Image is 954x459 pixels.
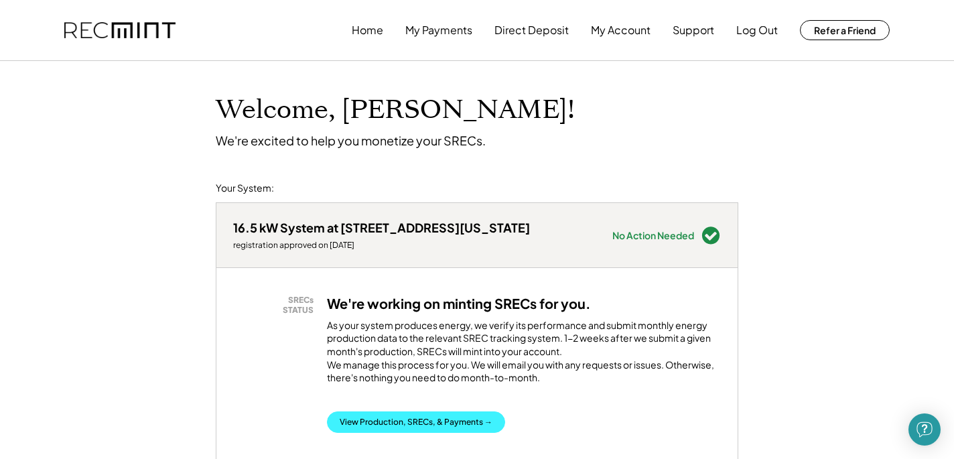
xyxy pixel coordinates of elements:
button: Home [352,17,383,44]
button: View Production, SRECs, & Payments → [327,411,505,433]
div: 16.5 kW System at [STREET_ADDRESS][US_STATE] [233,220,530,235]
h1: Welcome, [PERSON_NAME]! [216,94,575,126]
img: recmint-logotype%403x.png [64,22,176,39]
button: Direct Deposit [494,17,569,44]
button: My Payments [405,17,472,44]
div: No Action Needed [612,231,694,240]
div: SRECs STATUS [240,295,314,316]
button: Log Out [736,17,778,44]
h3: We're working on minting SRECs for you. [327,295,591,312]
div: registration approved on [DATE] [233,240,530,251]
button: My Account [591,17,651,44]
button: Refer a Friend [800,20,890,40]
button: Support [673,17,714,44]
div: Open Intercom Messenger [908,413,941,446]
div: Your System: [216,182,274,195]
div: We're excited to help you monetize your SRECs. [216,133,486,148]
div: As your system produces energy, we verify its performance and submit monthly energy production da... [327,319,721,391]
